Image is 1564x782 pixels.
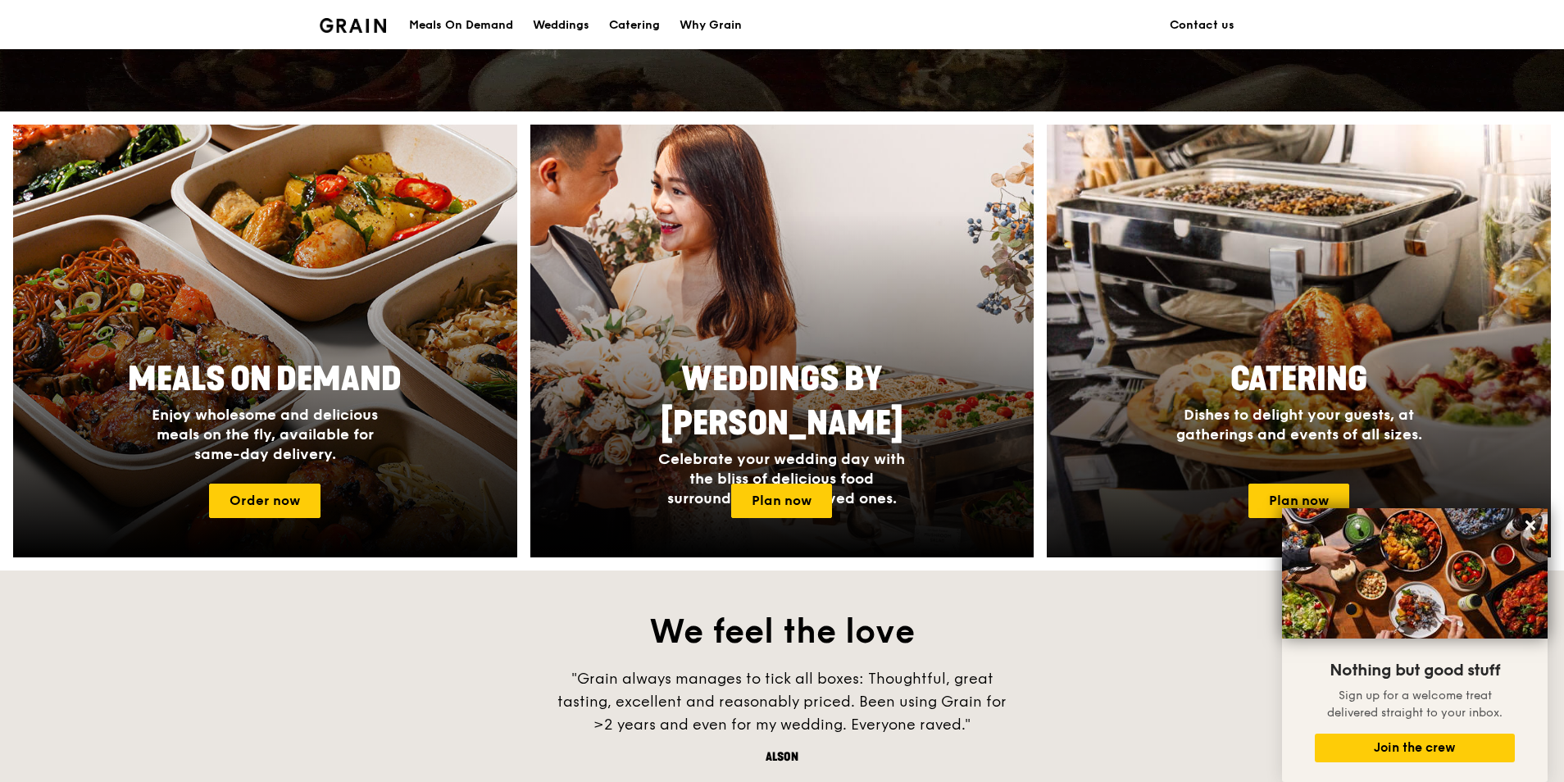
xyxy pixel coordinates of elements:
[599,1,670,50] a: Catering
[658,450,905,507] span: Celebrate your wedding day with the bliss of delicious food surrounded by your loved ones.
[1327,689,1503,720] span: Sign up for a welcome treat delivered straight to your inbox.
[128,360,402,399] span: Meals On Demand
[731,484,832,518] a: Plan now
[1047,125,1551,557] a: CateringDishes to delight your guests, at gatherings and events of all sizes.Plan now
[533,1,589,50] div: Weddings
[1176,406,1422,443] span: Dishes to delight your guests, at gatherings and events of all sizes.
[13,125,517,557] a: Meals On DemandEnjoy wholesome and delicious meals on the fly, available for same-day delivery.Or...
[409,1,513,50] div: Meals On Demand
[530,125,1034,557] img: weddings-card.4f3003b8.jpg
[661,360,903,443] span: Weddings by [PERSON_NAME]
[536,667,1028,736] div: "Grain always manages to tick all boxes: Thoughtful, great tasting, excellent and reasonably pric...
[1517,512,1544,539] button: Close
[152,406,378,463] span: Enjoy wholesome and delicious meals on the fly, available for same-day delivery.
[1248,484,1349,518] a: Plan now
[609,1,660,50] div: Catering
[1160,1,1244,50] a: Contact us
[1315,734,1515,762] button: Join the crew
[536,749,1028,766] div: Alson
[530,125,1034,557] a: Weddings by [PERSON_NAME]Celebrate your wedding day with the bliss of delicious food surrounded b...
[209,484,321,518] a: Order now
[680,1,742,50] div: Why Grain
[1330,661,1500,680] span: Nothing but good stuff
[523,1,599,50] a: Weddings
[1230,360,1367,399] span: Catering
[320,18,386,33] img: Grain
[13,125,517,557] img: meals-on-demand-card.d2b6f6db.png
[1282,508,1548,639] img: DSC07876-Edit02-Large.jpeg
[670,1,752,50] a: Why Grain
